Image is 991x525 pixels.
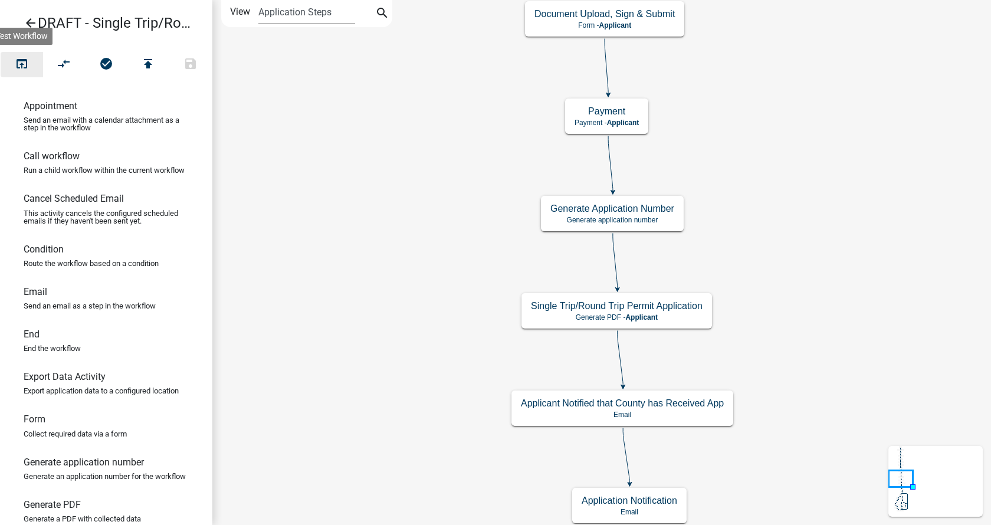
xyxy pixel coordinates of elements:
a: DRAFT - Single Trip/Round Trip Permit Application [9,9,193,37]
span: Applicant [599,21,632,29]
h6: Call workflow [24,150,80,162]
i: open_in_browser [15,57,29,73]
h6: Condition [24,244,64,255]
h6: Appointment [24,100,77,111]
p: This activity cancels the configured scheduled emails if they haven't been sent yet. [24,209,189,225]
i: save [183,57,198,73]
h6: End [24,329,40,340]
i: search [375,6,389,22]
p: Send an email with a calendar attachment as a step in the workflow [24,116,189,132]
p: Run a child workflow within the current workflow [24,166,185,174]
p: Generate application number [550,216,674,224]
h5: Payment [575,106,639,117]
i: check_circle [99,57,113,73]
button: Test Workflow [1,52,43,77]
h5: Generate Application Number [550,203,674,214]
p: Generate a PDF with collected data [24,515,141,523]
p: Form - [534,21,675,29]
p: Route the workflow based on a condition [24,260,159,267]
i: arrow_back [24,16,38,32]
h6: Form [24,414,45,425]
h6: Generate application number [24,457,144,468]
h6: Export Data Activity [24,371,106,382]
h5: Document Upload, Sign & Submit [534,8,675,19]
p: Send an email as a step in the workflow [24,302,156,310]
h5: Application Notification [582,495,677,506]
p: Email [582,508,677,516]
button: Save [169,52,212,77]
p: Generate an application number for the workflow [24,472,186,480]
p: Collect required data via a form [24,430,127,438]
h6: Cancel Scheduled Email [24,193,124,204]
span: Applicant [625,313,658,321]
h5: Single Trip/Round Trip Permit Application [531,300,703,311]
h5: Applicant Notified that County has Received App [521,398,724,409]
h6: Generate PDF [24,499,81,510]
button: No problems [85,52,127,77]
i: compare_arrows [57,57,71,73]
i: publish [141,57,155,73]
p: End the workflow [24,344,81,352]
button: Auto Layout [42,52,85,77]
p: Export application data to a configured location [24,387,179,395]
div: Workflow actions [1,52,212,80]
p: Generate PDF - [531,313,703,321]
button: Publish [127,52,169,77]
h6: Email [24,286,47,297]
button: search [373,5,392,24]
p: Payment - [575,119,639,127]
p: Email [521,411,724,419]
span: Applicant [607,119,639,127]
